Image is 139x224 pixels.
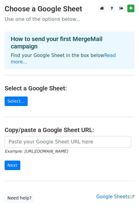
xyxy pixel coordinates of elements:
p: Use one of the options below... [5,16,134,22]
a: Select... [5,97,28,106]
a: Need help? [5,193,34,203]
input: Paste your Google Sheet URL here [5,136,131,148]
h3: Choose a Google Sheet [5,5,134,13]
a: Google Sheets [96,194,134,199]
small: Example: [URL][DOMAIN_NAME] [5,149,68,154]
h4: Select a Google Sheet: [5,85,134,92]
a: Read more... [11,53,116,65]
input: Next [5,161,20,170]
h4: Copy/paste a Google Sheet URL: [5,126,134,134]
h4: How to send your first MergeMail campaign [11,35,128,50]
p: Find your Google Sheet in the box below [11,52,128,65]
